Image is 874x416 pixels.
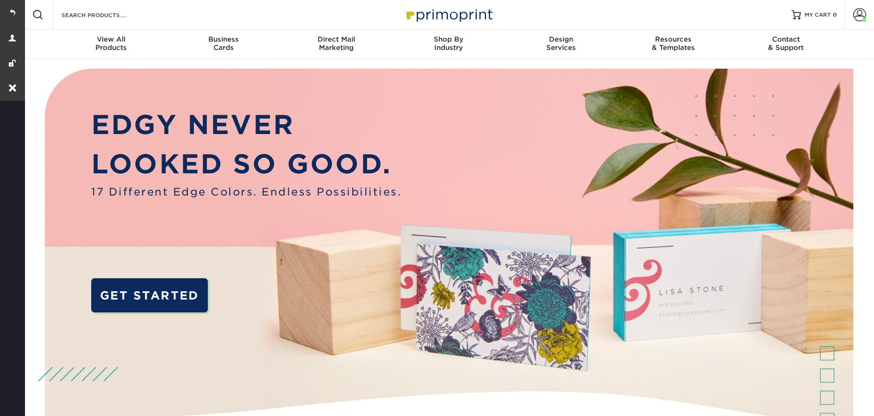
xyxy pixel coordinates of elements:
[61,9,151,20] input: SEARCH PRODUCTS.....
[505,30,617,59] a: DesignServices
[805,11,831,19] span: MY CART
[168,35,280,43] span: Business
[393,30,505,59] a: Shop ByIndustry
[393,35,505,43] span: Shop By
[505,35,617,43] span: Design
[55,35,168,52] div: Products
[91,105,401,145] p: EDGY NEVER
[91,278,208,313] a: GET STARTED
[402,5,495,24] img: Primoprint
[168,35,280,52] div: Cards
[91,145,401,184] p: LOOKED SO GOOD.
[168,30,280,59] a: BusinessCards
[55,30,168,59] a: View AllProducts
[91,184,401,200] span: 17 Different Edge Colors. Endless Possibilities.
[280,30,393,59] a: Direct MailMarketing
[833,12,837,18] span: 0
[730,35,842,52] div: & Support
[55,35,168,43] span: View All
[617,35,730,43] span: Resources
[730,30,842,59] a: Contact& Support
[393,35,505,52] div: Industry
[505,35,617,52] div: Services
[617,30,730,59] a: Resources& Templates
[280,35,393,43] span: Direct Mail
[730,35,842,43] span: Contact
[280,35,393,52] div: Marketing
[617,35,730,52] div: & Templates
